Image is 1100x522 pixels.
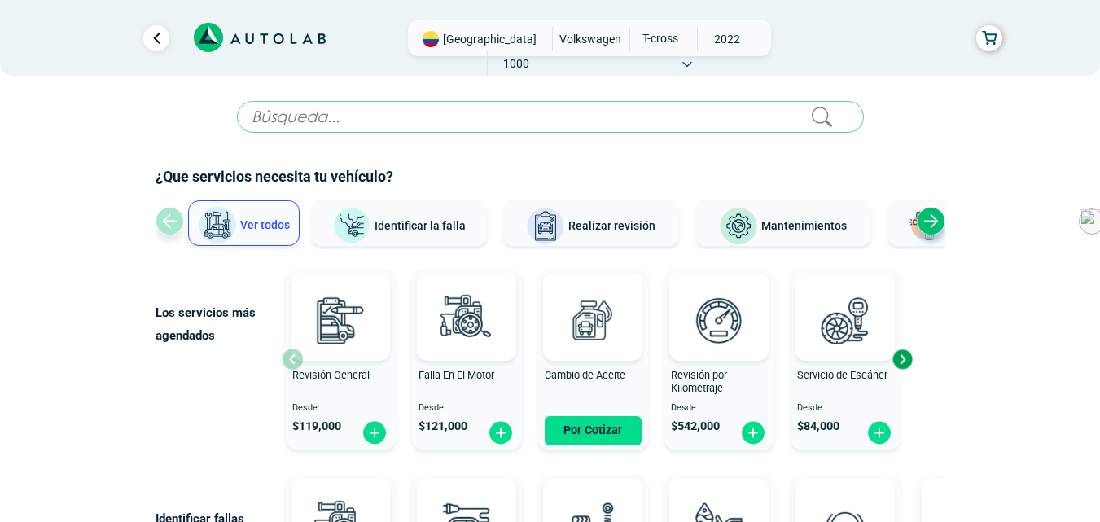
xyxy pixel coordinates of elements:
[286,269,396,450] button: Revisión General Desde $119,000
[237,101,864,133] input: Búsqueda...
[866,420,892,445] img: fi_plus-circle2.svg
[431,284,502,356] img: diagnostic_engine-v3.svg
[630,27,688,50] span: T-CROSS
[443,31,537,47] span: [GEOGRAPHIC_DATA]
[305,284,376,356] img: revision_general-v3.svg
[797,419,839,433] span: $ 84,000
[671,419,720,433] span: $ 542,000
[797,369,887,381] span: Servicio de Escáner
[188,200,300,246] button: Ver todos
[412,269,522,450] button: Falla En El Motor Desde $121,000
[695,200,871,246] button: Mantenimientos
[664,269,774,450] button: Revisión por Kilometraje Desde $542,000
[545,369,625,381] span: Cambio de Aceite
[311,200,487,246] button: Identificar la falla
[791,269,901,450] button: Servicio de Escáner Desde $84,000
[568,276,617,325] img: AD0BCuuxAAAAAElFTkSuQmCC
[545,416,642,445] button: Por Cotizar
[143,25,169,51] a: Ir al paso anterior
[156,166,945,187] h2: ¿Que servicios necesita tu vehículo?
[423,31,439,47] img: Flag of COLOMBIA
[809,284,881,356] img: escaner-v3.svg
[559,27,621,51] span: VOLKSWAGEN
[332,207,371,245] img: Identificar la falla
[568,219,655,232] span: Realizar revisión
[698,27,756,51] span: 2022
[538,269,648,450] button: Cambio de Aceite Por Cotizar
[198,206,237,245] img: Ver todos
[761,219,847,232] span: Mantenimientos
[905,207,944,246] img: Latonería y Pintura
[557,284,629,356] img: cambio_de_aceite-v3.svg
[375,218,466,231] span: Identificar la falla
[503,200,679,246] button: Realizar revisión
[683,284,755,356] img: revision_por_kilometraje-v3.svg
[419,419,467,433] span: $ 121,000
[740,420,766,445] img: fi_plus-circle2.svg
[292,419,341,433] span: $ 119,000
[526,207,565,246] img: Realizar revisión
[695,276,743,325] img: AD0BCuuxAAAAAElFTkSuQmCC
[671,403,768,414] span: Desde
[797,403,894,414] span: Desde
[442,276,491,325] img: AD0BCuuxAAAAAElFTkSuQmCC
[292,369,370,381] span: Revisión General
[671,369,727,395] span: Revisión por Kilometraje
[719,207,758,246] img: Mantenimientos
[419,403,515,414] span: Desde
[821,276,870,325] img: AD0BCuuxAAAAAElFTkSuQmCC
[240,218,290,231] span: Ver todos
[488,420,514,445] img: fi_plus-circle2.svg
[292,403,389,414] span: Desde
[316,276,365,325] img: AD0BCuuxAAAAAElFTkSuQmCC
[419,369,494,381] span: Falla En El Motor
[488,51,546,76] span: 1000
[362,420,388,445] img: fi_plus-circle2.svg
[917,207,945,235] div: Next slide
[156,301,282,347] p: Los servicios más agendados
[890,347,914,371] div: Next slide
